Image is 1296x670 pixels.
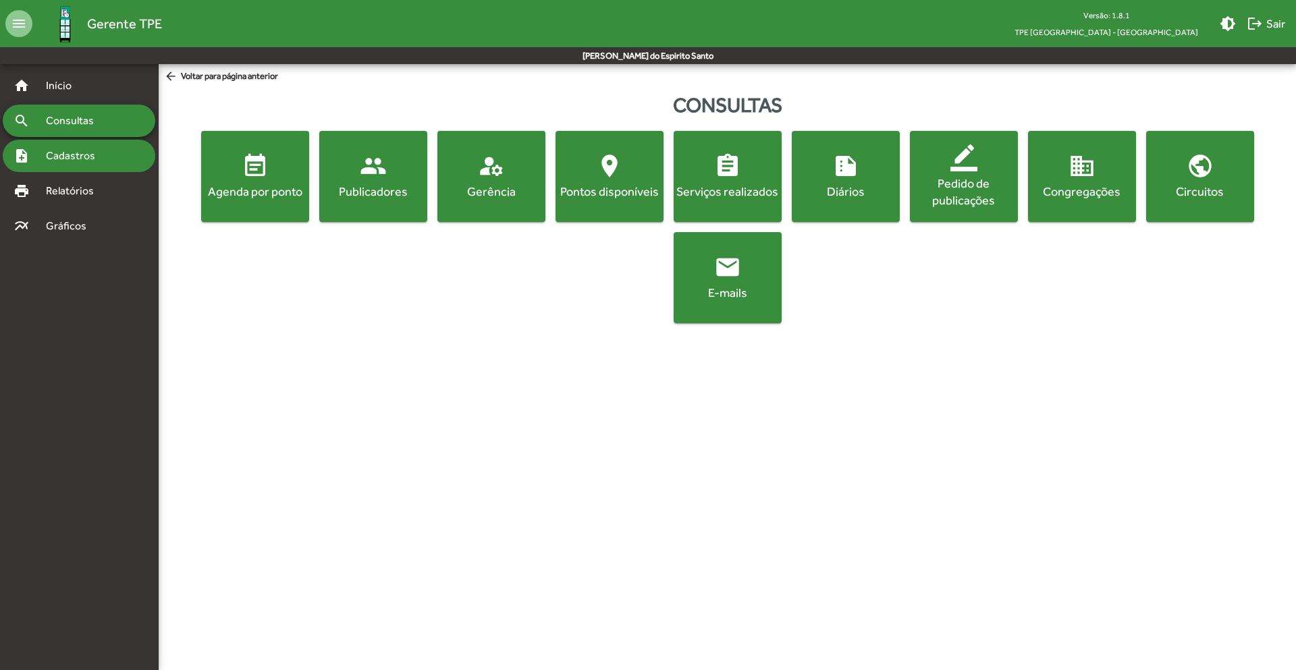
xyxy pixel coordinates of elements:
[1149,183,1251,200] div: Circuitos
[1220,16,1236,32] mat-icon: brightness_medium
[13,113,30,129] mat-icon: search
[910,131,1018,222] button: Pedido de publicações
[13,183,30,199] mat-icon: print
[1004,7,1209,24] div: Versão: 1.8.1
[1028,131,1136,222] button: Congregações
[38,218,105,234] span: Gráficos
[1247,11,1285,36] span: Sair
[164,69,278,84] span: Voltar para página anterior
[558,183,661,200] div: Pontos disponíveis
[714,254,741,281] mat-icon: email
[204,183,306,200] div: Agenda por ponto
[676,284,779,301] div: E-mails
[159,90,1296,120] div: Consultas
[87,13,162,34] span: Gerente TPE
[5,10,32,37] mat-icon: menu
[832,152,859,179] mat-icon: summarize
[1187,152,1214,179] mat-icon: public
[1031,183,1133,200] div: Congregações
[38,183,111,199] span: Relatórios
[1241,11,1291,36] button: Sair
[792,131,900,222] button: Diários
[201,131,309,222] button: Agenda por ponto
[13,218,30,234] mat-icon: multiline_chart
[478,152,505,179] mat-icon: manage_accounts
[676,183,779,200] div: Serviços realizados
[43,2,87,46] img: Logo
[319,131,427,222] button: Publicadores
[13,78,30,94] mat-icon: home
[38,78,91,94] span: Início
[1069,152,1096,179] mat-icon: domain
[714,152,741,179] mat-icon: assignment
[164,69,181,84] mat-icon: arrow_back
[950,144,977,171] mat-icon: border_color
[242,152,269,179] mat-icon: event_note
[437,131,545,222] button: Gerência
[674,232,782,323] button: E-mails
[556,131,664,222] button: Pontos disponíveis
[1247,16,1263,32] mat-icon: logout
[13,148,30,164] mat-icon: note_add
[596,152,623,179] mat-icon: location_on
[38,148,113,164] span: Cadastros
[360,152,387,179] mat-icon: people
[794,183,897,200] div: Diários
[440,183,543,200] div: Gerência
[32,2,162,46] a: Gerente TPE
[38,113,111,129] span: Consultas
[1004,24,1209,40] span: TPE [GEOGRAPHIC_DATA] - [GEOGRAPHIC_DATA]
[1146,131,1254,222] button: Circuitos
[674,131,782,222] button: Serviços realizados
[913,175,1015,208] div: Pedido de publicações
[322,183,425,200] div: Publicadores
